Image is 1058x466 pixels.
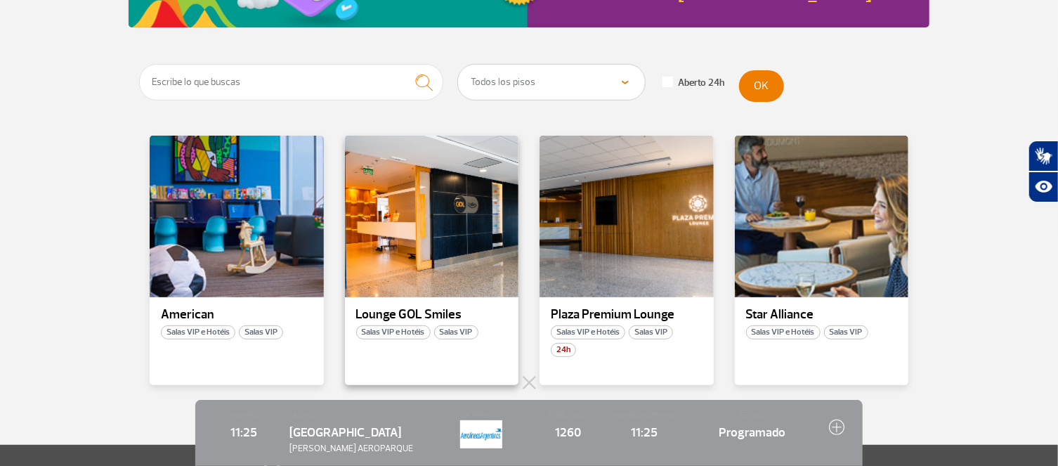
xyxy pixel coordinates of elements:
[690,410,815,420] span: ESTADO
[662,77,725,89] label: Aberto 24h
[434,325,478,339] span: Salas VIP
[739,70,784,102] button: OK
[1028,171,1058,202] button: Abrir recursos assistivos.
[1028,141,1058,202] div: Plugin de acessibilidade da Hand Talk.
[690,423,815,441] span: Programado
[356,308,508,322] p: Lounge GOL Smiles
[551,325,625,339] span: Salas VIP e Hotéis
[746,325,821,339] span: Salas VIP e Hotéis
[213,410,275,420] span: HORARIO
[551,343,576,357] span: 24h
[1028,141,1058,171] button: Abrir tradutor de língua de sinais.
[289,425,401,440] span: [GEOGRAPHIC_DATA]
[460,410,523,420] span: CIA AÉREA
[551,308,703,322] p: Plaza Premium Lounge
[356,325,431,339] span: Salas VIP e Hotéis
[161,325,235,339] span: Salas VIP e Hotéis
[537,410,599,420] span: Nº DEL VUELO
[613,423,676,441] span: 11:25
[629,325,673,339] span: Salas VIP
[139,64,443,101] input: Escribe lo que buscas
[746,308,898,322] p: Star Alliance
[213,423,275,441] span: 11:25
[289,410,446,420] span: DESTINO
[537,423,599,441] span: 1260
[161,308,313,322] p: American
[824,325,868,339] span: Salas VIP
[239,325,283,339] span: Salas VIP
[613,410,676,420] span: HORARIO ESTIMADO
[289,442,446,455] span: [PERSON_NAME] AEROPARQUE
